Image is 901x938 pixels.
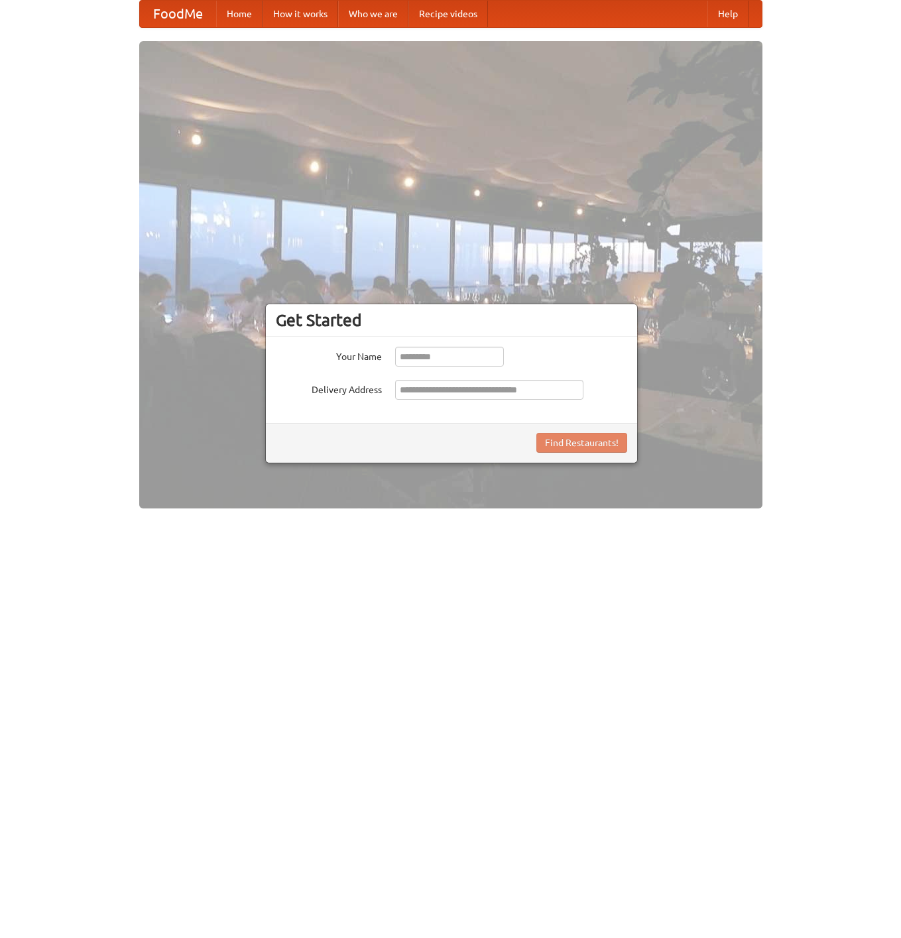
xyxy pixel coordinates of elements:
[276,380,382,396] label: Delivery Address
[216,1,263,27] a: Home
[338,1,408,27] a: Who we are
[707,1,749,27] a: Help
[276,310,627,330] h3: Get Started
[408,1,488,27] a: Recipe videos
[263,1,338,27] a: How it works
[140,1,216,27] a: FoodMe
[276,347,382,363] label: Your Name
[536,433,627,453] button: Find Restaurants!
